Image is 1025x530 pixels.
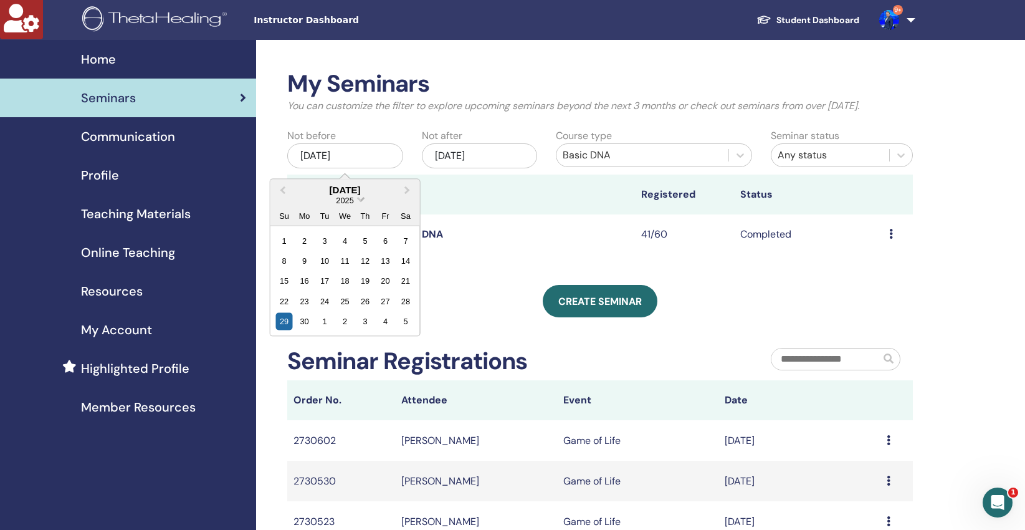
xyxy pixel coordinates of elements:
label: Course type [556,128,612,143]
td: 2730530 [287,461,395,501]
th: Status [734,175,883,214]
a: Create seminar [543,285,657,317]
td: [DATE] [718,420,880,461]
div: Th [357,207,374,224]
th: Registered [635,175,734,214]
label: Not before [287,128,336,143]
label: Not after [422,128,462,143]
div: Choose Wednesday, June 25th, 2025 [336,292,353,309]
div: Choose Wednesday, June 18th, 2025 [336,272,353,289]
td: [DATE] [718,461,880,501]
div: Choose Wednesday, June 11th, 2025 [336,252,353,269]
span: Create seminar [558,295,642,308]
th: Event [557,380,719,420]
div: [DATE] [287,143,403,168]
div: Choose Friday, June 27th, 2025 [377,292,394,309]
span: Profile [81,166,119,185]
div: Choose Date [270,178,421,336]
div: Choose Friday, July 4th, 2025 [377,313,394,330]
span: My Account [81,320,152,339]
div: Su [276,207,293,224]
a: Student Dashboard [746,9,869,32]
div: Choose Saturday, June 14th, 2025 [398,252,414,269]
div: Choose Saturday, July 5th, 2025 [398,313,414,330]
div: Mo [296,207,313,224]
td: 2730602 [287,420,395,461]
div: Choose Friday, June 6th, 2025 [377,232,394,249]
div: Choose Wednesday, July 2nd, 2025 [336,313,353,330]
td: [PERSON_NAME] [395,420,557,461]
th: Date [718,380,880,420]
h2: Seminar Registrations [287,347,527,376]
div: Choose Monday, June 23rd, 2025 [296,292,313,309]
img: default.jpg [879,10,899,30]
th: Attendee [395,380,557,420]
div: Choose Thursday, July 3rd, 2025 [357,313,374,330]
div: Choose Saturday, June 28th, 2025 [398,292,414,309]
div: [DATE] [422,143,537,168]
div: Choose Thursday, June 5th, 2025 [357,232,374,249]
span: Seminars [81,89,136,107]
div: Choose Saturday, June 21st, 2025 [398,272,414,289]
div: Choose Friday, June 20th, 2025 [377,272,394,289]
td: Completed [734,214,883,255]
h2: My Seminars [287,70,913,99]
div: Choose Monday, June 9th, 2025 [296,252,313,269]
div: Basic DNA [563,148,722,163]
div: Choose Sunday, June 22nd, 2025 [276,292,293,309]
div: Choose Monday, June 30th, 2025 [296,313,313,330]
div: Choose Friday, June 13th, 2025 [377,252,394,269]
span: Instructor Dashboard [254,14,441,27]
div: Choose Tuesday, June 3rd, 2025 [317,232,333,249]
div: Choose Thursday, June 12th, 2025 [357,252,374,269]
img: graduation-cap-white.svg [756,14,771,25]
span: 9+ [893,5,903,15]
div: Choose Sunday, June 1st, 2025 [276,232,293,249]
div: Choose Monday, June 16th, 2025 [296,272,313,289]
span: 1 [1008,488,1018,498]
iframe: Intercom live chat [983,488,1013,518]
div: Choose Tuesday, June 17th, 2025 [317,272,333,289]
div: Choose Thursday, June 19th, 2025 [357,272,374,289]
div: Choose Tuesday, June 10th, 2025 [317,252,333,269]
span: Communication [81,127,175,146]
p: You can customize the filter to explore upcoming seminars beyond the next 3 months or check out s... [287,99,913,113]
img: logo.png [82,6,231,34]
div: Choose Sunday, June 15th, 2025 [276,272,293,289]
div: Month June, 2025 [274,230,416,331]
span: Home [81,50,116,69]
span: Resources [81,282,143,301]
button: Previous Month [272,180,292,200]
div: We [336,207,353,224]
td: Game of Life [557,420,719,461]
td: [PERSON_NAME] [395,461,557,501]
div: Choose Thursday, June 26th, 2025 [357,292,374,309]
span: Member Resources [81,398,196,417]
span: Highlighted Profile [81,359,189,378]
div: Choose Tuesday, June 24th, 2025 [317,292,333,309]
div: Choose Wednesday, June 4th, 2025 [336,232,353,249]
div: Sa [398,207,414,224]
button: Next Month [399,180,419,200]
th: Order No. [287,380,395,420]
div: [DATE] [270,184,420,195]
div: Choose Sunday, June 29th, 2025 [276,313,293,330]
div: Choose Sunday, June 8th, 2025 [276,252,293,269]
div: Any status [778,148,883,163]
th: Seminar [287,175,386,214]
td: Game of Life [557,461,719,501]
div: Choose Saturday, June 7th, 2025 [398,232,414,249]
div: Fr [377,207,394,224]
span: Teaching Materials [81,205,191,223]
label: Seminar status [771,128,839,143]
span: 2025 [336,195,354,205]
td: 41/60 [635,214,734,255]
div: Choose Monday, June 2nd, 2025 [296,232,313,249]
span: Online Teaching [81,243,175,262]
div: Choose Tuesday, July 1st, 2025 [317,313,333,330]
div: Tu [317,207,333,224]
